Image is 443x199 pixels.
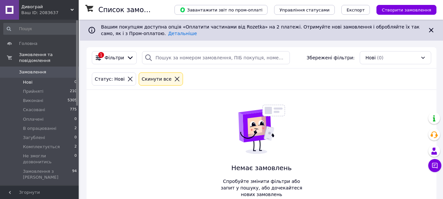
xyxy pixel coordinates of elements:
[21,4,70,10] span: Дивограй
[174,5,268,15] button: Завантажити звіт по пром-оплаті
[23,116,44,122] span: Оплачені
[274,5,335,15] button: Управління статусами
[218,178,305,198] span: Спробуйте змінити фільтри або запит у пошуку, або дочекайтеся нових замовлень
[428,159,441,172] button: Чат з покупцем
[19,52,79,64] span: Замовлення та повідомлення
[74,144,77,150] span: 2
[168,31,197,36] a: Детальніше
[347,8,365,12] span: Експорт
[140,75,173,83] div: Cкинути все
[21,10,79,16] div: Ваш ID: 2083637
[307,54,354,61] span: Збережені фільтри:
[23,126,56,131] span: В опрацюванні
[74,153,77,165] span: 0
[74,126,77,131] span: 2
[341,5,370,15] button: Експорт
[23,89,43,94] span: Прийняті
[101,24,419,36] span: Вашим покупцям доступна опція «Оплатити частинами від Rozetka» на 2 платежі. Отримуйте нові замов...
[105,54,124,61] span: Фільтри
[19,41,37,47] span: Головна
[3,23,77,35] input: Пошук
[23,79,32,85] span: Нові
[376,5,436,15] button: Створити замовлення
[93,75,126,83] div: Статус: Нові
[68,98,77,104] span: 5305
[218,163,305,173] span: Немає замовлень
[23,169,72,180] span: Замовлення з [PERSON_NAME]
[370,7,436,12] a: Створити замовлення
[279,8,330,12] span: Управління статусами
[23,98,43,104] span: Виконані
[70,89,77,94] span: 210
[74,135,77,141] span: 0
[74,79,77,85] span: 0
[23,144,60,150] span: Комплектується
[19,69,46,75] span: Замовлення
[70,107,77,113] span: 775
[98,6,165,14] h1: Список замовлень
[180,7,262,13] span: Завантажити звіт по пром-оплаті
[72,169,77,180] span: 94
[382,8,431,12] span: Створити замовлення
[74,116,77,122] span: 0
[23,107,45,113] span: Скасовані
[23,135,45,141] span: Загублені
[142,51,290,64] input: Пошук за номером замовлення, ПІБ покупця, номером телефону, Email, номером накладної
[377,55,384,60] span: (0)
[365,54,375,61] span: Нові
[23,153,74,165] span: Не змогли дозвонитись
